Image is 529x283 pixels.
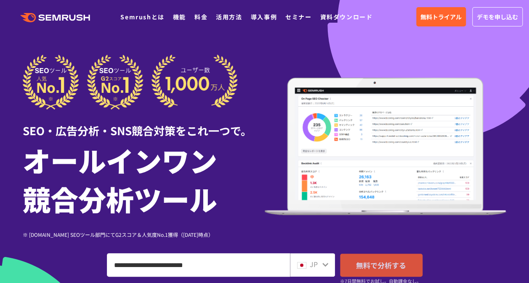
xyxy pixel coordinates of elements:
a: 無料トライアル [416,7,466,26]
span: デモを申し込む [477,12,518,21]
a: 導入事例 [251,13,277,21]
a: 無料で分析する [340,254,423,277]
a: 料金 [194,13,207,21]
div: ※ [DOMAIN_NAME] SEOツール部門にてG2スコア＆人気度No.1獲得（[DATE]時点） [23,231,265,238]
a: セミナー [285,13,311,21]
span: JP [310,259,318,269]
a: 資料ダウンロード [320,13,372,21]
a: Semrushとは [120,13,164,21]
a: デモを申し込む [472,7,523,26]
span: 無料トライアル [420,12,462,21]
span: 無料で分析する [356,260,406,270]
input: ドメイン、キーワードまたはURLを入力してください [107,254,290,276]
a: 機能 [173,13,186,21]
h1: オールインワン 競合分析ツール [23,141,265,218]
div: SEO・広告分析・SNS競合対策をこれ一つで。 [23,110,265,139]
a: 活用方法 [216,13,242,21]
